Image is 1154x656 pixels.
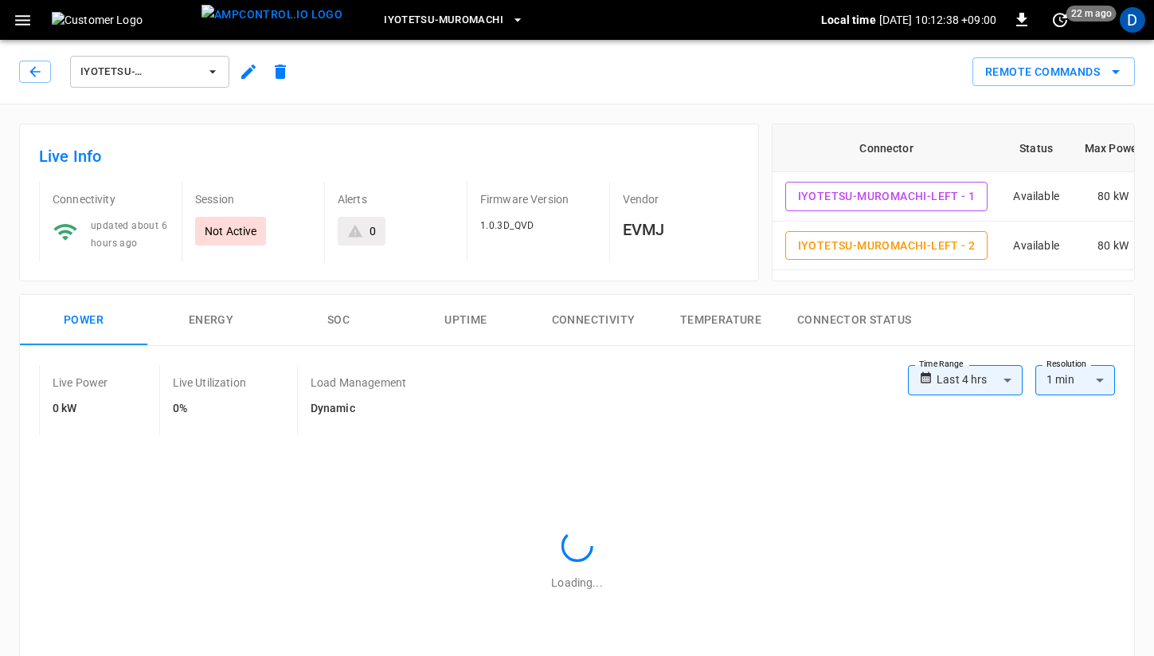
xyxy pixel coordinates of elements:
[530,295,657,346] button: Connectivity
[195,191,311,207] p: Session
[1000,172,1071,222] td: Available
[384,11,503,29] span: Iyotetsu-Muromachi
[39,143,739,169] h6: Live Info
[173,400,246,418] h6: 0%
[919,358,964,371] label: Time Range
[201,5,342,25] img: ampcontrol.io logo
[91,220,167,249] span: updated about 6 hours ago
[1072,124,1154,172] th: Max Power
[480,220,534,231] span: 1.0.3D_QVD
[1120,7,1145,33] div: profile-icon
[1000,222,1071,271] td: Available
[53,400,108,418] h6: 0 kW
[80,63,198,81] span: IYOTETSU-MUROMACHI-LEFT
[1035,365,1115,395] div: 1 min
[370,223,376,239] div: 0
[821,12,876,28] p: Local time
[785,231,988,261] button: IYOTETSU-MUROMACHI-LEFT - 2
[20,295,147,346] button: Power
[173,375,246,391] p: Live Utilization
[773,124,1001,172] th: Connector
[1072,172,1154,222] td: 80 kW
[311,400,406,418] h6: Dynamic
[275,295,402,346] button: SOC
[1046,358,1086,371] label: Resolution
[402,295,530,346] button: Uptime
[657,295,784,346] button: Temperature
[311,375,406,391] p: Load Management
[623,217,739,242] h6: EVMJ
[377,5,530,36] button: Iyotetsu-Muromachi
[623,191,739,207] p: Vendor
[972,57,1135,87] button: Remote Commands
[1066,6,1117,22] span: 22 m ago
[205,223,257,239] p: Not Active
[879,12,996,28] p: [DATE] 10:12:38 +09:00
[53,191,169,207] p: Connectivity
[937,365,1023,395] div: Last 4 hrs
[972,57,1135,87] div: remote commands options
[70,56,229,88] button: IYOTETSU-MUROMACHI-LEFT
[147,295,275,346] button: Energy
[1000,124,1071,172] th: Status
[784,295,924,346] button: Connector Status
[1072,222,1154,271] td: 80 kW
[53,375,108,391] p: Live Power
[480,191,597,207] p: Firmware Version
[338,191,454,207] p: Alerts
[52,12,195,28] img: Customer Logo
[1047,7,1073,33] button: set refresh interval
[785,182,988,211] button: IYOTETSU-MUROMACHI-LEFT - 1
[551,576,602,589] span: Loading...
